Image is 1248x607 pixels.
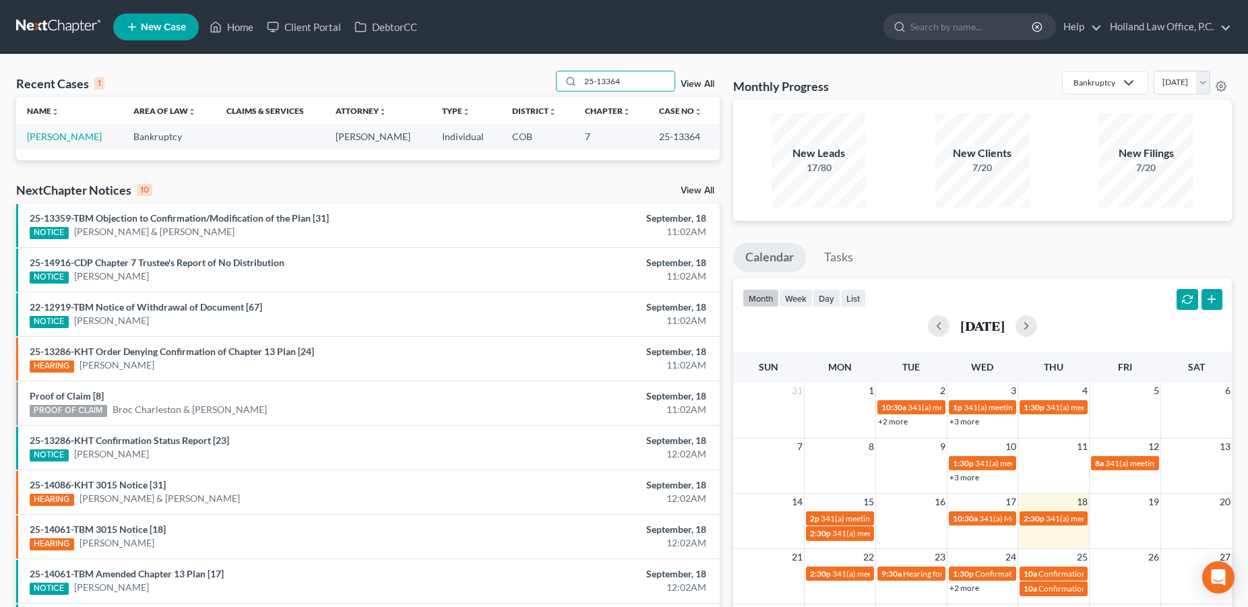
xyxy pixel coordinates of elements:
span: 1:30p [953,458,974,468]
td: [PERSON_NAME] [325,124,431,149]
span: 11 [1075,439,1089,455]
a: Chapterunfold_more [585,106,631,116]
div: 12:02AM [490,536,706,550]
span: 17 [1004,494,1018,510]
div: 12:02AM [490,447,706,461]
input: Search by name... [910,14,1034,39]
span: 341(a) meeting for [MEDICAL_DATA][PERSON_NAME] [832,528,1027,538]
span: 21 [790,549,804,565]
div: HEARING [30,494,74,506]
div: 12:02AM [490,492,706,505]
a: [PERSON_NAME] [74,269,149,283]
a: 25-14061-TBM Amended Chapter 13 Plan [17] [30,568,224,579]
span: 341(a) meeting for [PERSON_NAME] & [PERSON_NAME] [964,402,1165,412]
a: Help [1057,15,1102,39]
span: 16 [933,494,947,510]
span: 10 [1004,439,1018,455]
h3: Monthly Progress [733,78,829,94]
span: 10:30a [881,402,906,412]
a: DebtorCC [348,15,424,39]
span: 26 [1147,549,1160,565]
span: New Case [141,22,186,32]
span: 8a [1095,458,1104,468]
button: week [779,289,813,307]
span: 10:30a [953,513,978,523]
span: 22 [862,549,875,565]
span: 2:30p [810,569,831,579]
a: Holland Law Office, P.C. [1103,15,1231,39]
a: Client Portal [260,15,348,39]
a: 22-12919-TBM Notice of Withdrawal of Document [67] [30,301,262,313]
span: 341(a) Meeting for [PERSON_NAME] [979,513,1110,523]
div: September, 18 [490,300,706,314]
td: Bankruptcy [123,124,216,149]
div: Bankruptcy [1073,77,1115,88]
span: 18 [1075,494,1089,510]
span: Thu [1044,361,1063,373]
span: 1:30p [1024,402,1044,412]
span: Mon [828,361,852,373]
span: 20 [1218,494,1232,510]
button: month [743,289,779,307]
a: Area of Lawunfold_more [133,106,196,116]
span: Tue [902,361,920,373]
i: unfold_more [462,108,470,116]
div: NOTICE [30,227,69,239]
span: 14 [790,494,804,510]
a: Calendar [733,243,806,272]
div: New Leads [772,146,866,161]
a: Case Nounfold_more [659,106,702,116]
span: Fri [1118,361,1132,373]
th: Claims & Services [216,97,325,124]
div: September, 18 [490,256,706,269]
span: 6 [1224,383,1232,399]
td: 7 [574,124,648,149]
span: Hearing for [PERSON_NAME] [903,569,1008,579]
a: +2 more [949,583,979,593]
a: [PERSON_NAME] [74,314,149,327]
span: 15 [862,494,875,510]
i: unfold_more [549,108,557,116]
div: September, 18 [490,523,706,536]
a: Proof of Claim [8] [30,390,104,402]
span: 25 [1075,549,1089,565]
span: 1:30p [953,569,974,579]
div: NOTICE [30,583,69,595]
span: 2 [939,383,947,399]
span: 341(a) meeting for [PERSON_NAME] [1105,458,1235,468]
a: +3 more [949,472,979,482]
button: list [840,289,866,307]
h2: [DATE] [960,319,1005,333]
a: View All [681,186,714,195]
div: HEARING [30,360,74,373]
a: [PERSON_NAME] [74,447,149,461]
span: Sat [1188,361,1205,373]
span: 1 [867,383,875,399]
span: 12 [1147,439,1160,455]
div: PROOF OF CLAIM [30,405,107,417]
div: NOTICE [30,449,69,461]
a: [PERSON_NAME] [27,131,102,142]
div: HEARING [30,538,74,550]
a: [PERSON_NAME] [74,581,149,594]
div: New Filings [1099,146,1193,161]
span: 13 [1218,439,1232,455]
div: 11:02AM [490,225,706,238]
span: 341(a) meeting for [PERSON_NAME] & [PERSON_NAME] [908,402,1109,412]
a: [PERSON_NAME] & [PERSON_NAME] [74,225,235,238]
div: 10 [137,184,152,196]
span: 341(a) meeting for [PERSON_NAME] [1046,402,1176,412]
span: Wed [971,361,993,373]
div: 11:02AM [490,269,706,283]
a: Nameunfold_more [27,106,59,116]
i: unfold_more [188,108,196,116]
a: Broc Charleston & [PERSON_NAME] [113,403,267,416]
a: Districtunfold_more [512,106,557,116]
a: 25-14061-TBM 3015 Notice [18] [30,523,166,535]
span: 27 [1218,549,1232,565]
span: 341(a) meeting for [PERSON_NAME] & [PERSON_NAME] [821,513,1022,523]
div: September, 18 [490,389,706,403]
a: [PERSON_NAME] [80,536,154,550]
span: 341(a) meeting for [PERSON_NAME] [832,569,962,579]
span: 2:30p [1024,513,1044,523]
